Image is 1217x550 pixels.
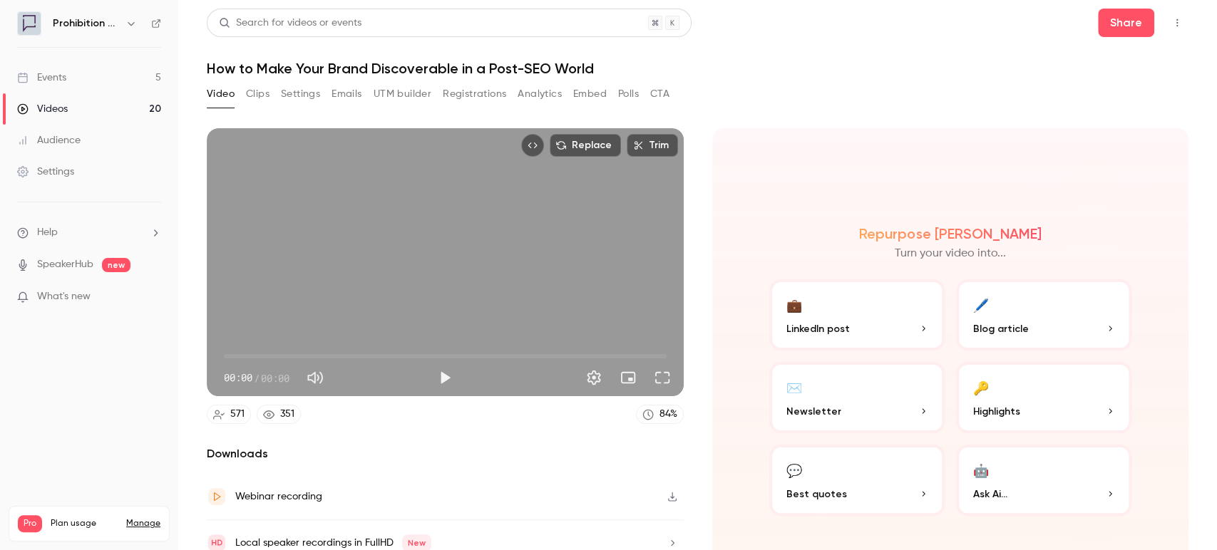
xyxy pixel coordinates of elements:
[17,165,74,179] div: Settings
[769,445,945,516] button: 💬Best quotes
[1098,9,1154,37] button: Share
[37,289,91,304] span: What's new
[956,445,1131,516] button: 🤖Ask Ai...
[18,515,42,532] span: Pro
[37,225,58,240] span: Help
[973,376,989,398] div: 🔑
[973,321,1029,336] span: Blog article
[636,405,684,424] a: 84%
[17,102,68,116] div: Videos
[301,363,329,392] button: Mute
[431,363,459,392] button: Play
[580,363,608,392] button: Settings
[786,487,847,502] span: Best quotes
[550,134,621,157] button: Replace
[521,134,544,157] button: Embed video
[786,294,802,316] div: 💼
[207,445,684,462] h2: Downloads
[973,459,989,481] div: 🤖
[614,363,642,392] button: Turn on miniplayer
[573,83,607,105] button: Embed
[648,363,677,392] button: Full screen
[956,362,1131,433] button: 🔑Highlights
[769,362,945,433] button: ✉️Newsletter
[254,370,260,385] span: /
[786,321,850,336] span: LinkedIn post
[443,83,506,105] button: Registrations
[973,487,1007,502] span: Ask Ai...
[17,225,161,240] li: help-dropdown-opener
[207,83,235,105] button: Video
[281,83,320,105] button: Settings
[973,294,989,316] div: 🖊️
[1166,11,1188,34] button: Top Bar Actions
[618,83,639,105] button: Polls
[786,376,802,398] div: ✉️
[246,83,269,105] button: Clips
[332,83,361,105] button: Emails
[235,488,322,505] div: Webinar recording
[102,258,130,272] span: new
[207,60,1188,77] h1: How to Make Your Brand Discoverable in a Post-SEO World
[956,279,1131,351] button: 🖊️Blog article
[859,225,1041,242] h2: Repurpose [PERSON_NAME]
[230,407,245,422] div: 571
[659,407,677,422] div: 84 %
[126,518,160,529] a: Manage
[374,83,431,105] button: UTM builder
[895,245,1006,262] p: Turn your video into...
[17,71,66,85] div: Events
[786,404,841,419] span: Newsletter
[18,12,41,35] img: Prohibition PR
[769,279,945,351] button: 💼LinkedIn post
[973,404,1020,419] span: Highlights
[224,370,252,385] span: 00:00
[257,405,301,424] a: 351
[37,257,93,272] a: SpeakerHub
[786,459,802,481] div: 💬
[207,405,251,424] a: 571
[650,83,669,105] button: CTA
[261,370,289,385] span: 00:00
[17,133,81,147] div: Audience
[224,370,289,385] div: 00:00
[219,16,361,31] div: Search for videos or events
[627,134,678,157] button: Trim
[518,83,562,105] button: Analytics
[280,407,294,422] div: 351
[51,518,118,529] span: Plan usage
[53,16,120,31] h6: Prohibition PR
